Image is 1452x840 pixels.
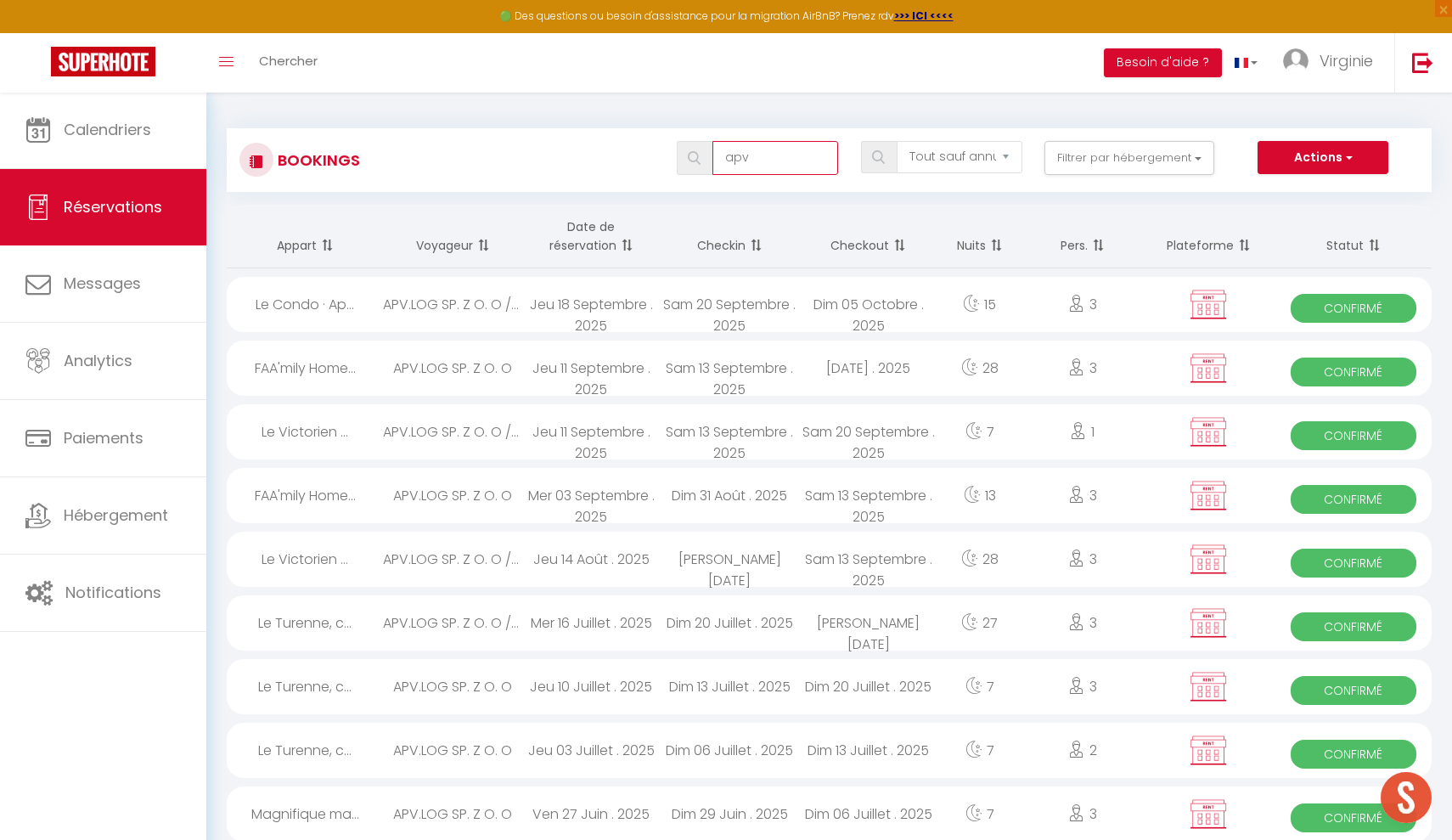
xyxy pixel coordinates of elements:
[1104,48,1222,77] button: Besoin d'aide ?
[64,350,132,371] span: Analytics
[246,33,330,93] a: Chercher
[64,119,151,140] span: Calendriers
[227,205,383,268] th: Sort by rentals
[1258,141,1388,175] button: Actions
[64,196,162,217] span: Réservations
[1275,205,1432,268] th: Sort by status
[1320,50,1373,71] span: Virginie
[799,205,937,268] th: Sort by checkout
[1381,772,1432,823] div: Ouvrir le chat
[383,205,521,268] th: Sort by guest
[1142,205,1275,268] th: Sort by channel
[1022,205,1143,268] th: Sort by people
[259,52,318,70] span: Chercher
[661,205,799,268] th: Sort by checkin
[894,8,954,23] a: >>> ICI <<<<
[522,205,661,268] th: Sort by booking date
[1044,141,1214,175] button: Filtrer par hébergement
[65,582,161,603] span: Notifications
[1283,48,1308,74] img: ...
[64,427,144,448] span: Paiements
[64,273,141,294] span: Messages
[1412,52,1433,73] img: logout
[712,141,838,175] input: Chercher
[51,47,155,76] img: Super Booking
[273,141,360,179] h3: Bookings
[937,205,1021,268] th: Sort by nights
[64,505,168,526] span: Hébergement
[1270,33,1394,93] a: ... Virginie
